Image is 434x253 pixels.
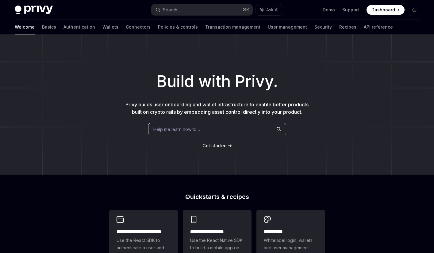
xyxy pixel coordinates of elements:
span: Dashboard [371,7,395,13]
a: Support [342,7,359,13]
a: Basics [42,20,56,34]
a: Recipes [339,20,356,34]
a: API reference [364,20,393,34]
span: ⌘ K [243,7,249,12]
a: Wallets [102,20,118,34]
span: Get started [202,143,227,148]
a: Dashboard [367,5,405,15]
a: Authentication [63,20,95,34]
a: User management [268,20,307,34]
a: Policies & controls [158,20,198,34]
a: Get started [202,143,227,149]
a: Welcome [15,20,35,34]
span: Privy builds user onboarding and wallet infrastructure to enable better products built on crypto ... [125,101,309,115]
button: Toggle dark mode [409,5,419,15]
span: Help me learn how to… [153,126,200,132]
a: Transaction management [205,20,260,34]
div: Search... [163,6,180,14]
a: Security [314,20,332,34]
a: Demo [323,7,335,13]
button: Search...⌘K [151,4,253,15]
button: Ask AI [256,4,283,15]
span: Ask AI [266,7,278,13]
h1: Build with Privy. [10,69,424,93]
img: dark logo [15,6,53,14]
h2: Quickstarts & recipes [109,194,325,200]
a: Connectors [126,20,151,34]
